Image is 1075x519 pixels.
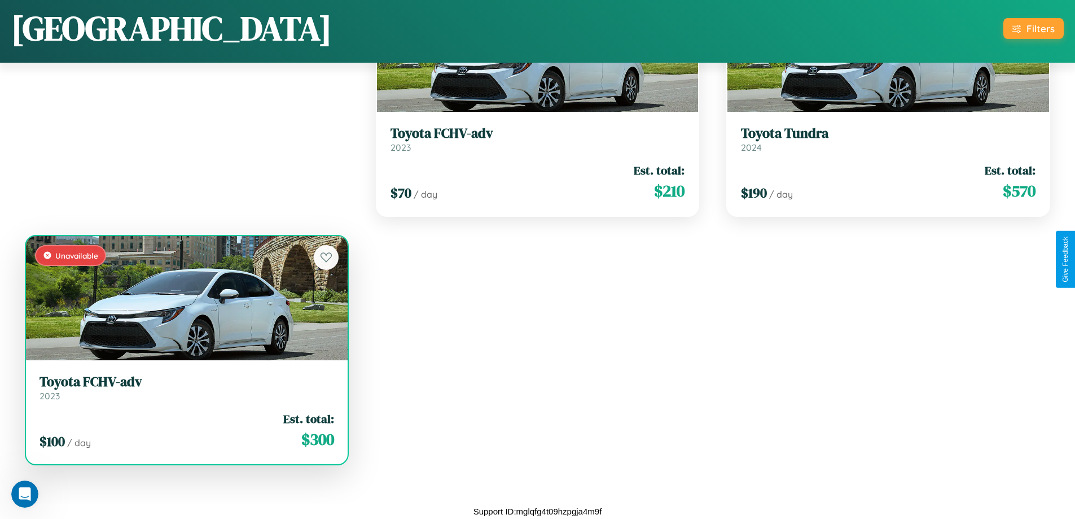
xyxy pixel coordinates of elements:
[283,411,334,427] span: Est. total:
[40,374,334,402] a: Toyota FCHV-adv2023
[390,184,411,202] span: $ 70
[654,180,685,202] span: $ 210
[390,125,685,142] h3: Toyota FCHV-adv
[390,125,685,153] a: Toyota FCHV-adv2023
[634,162,685,178] span: Est. total:
[741,125,1035,153] a: Toyota Tundra2024
[741,125,1035,142] h3: Toyota Tundra
[414,189,437,200] span: / day
[1003,18,1064,39] button: Filters
[741,184,767,202] span: $ 190
[301,428,334,451] span: $ 300
[390,142,411,153] span: 2023
[11,5,332,51] h1: [GEOGRAPHIC_DATA]
[40,432,65,451] span: $ 100
[1061,237,1069,282] div: Give Feedback
[11,481,38,508] iframe: Intercom live chat
[1026,23,1055,34] div: Filters
[40,390,60,402] span: 2023
[473,504,602,519] p: Support ID: mglqfg4t09hzpgja4m9f
[55,251,98,260] span: Unavailable
[1003,180,1035,202] span: $ 570
[985,162,1035,178] span: Est. total:
[741,142,762,153] span: 2024
[40,374,334,390] h3: Toyota FCHV-adv
[769,189,793,200] span: / day
[67,437,91,448] span: / day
